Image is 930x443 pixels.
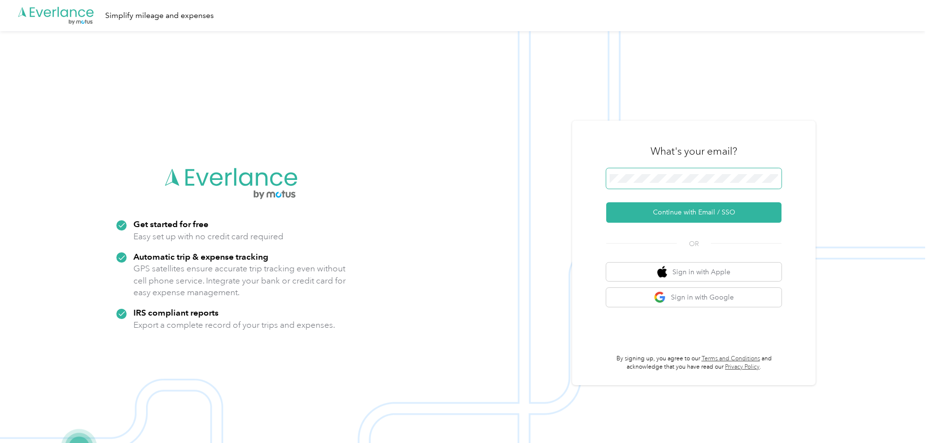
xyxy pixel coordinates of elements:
[133,251,268,262] strong: Automatic trip & expense tracking
[606,263,781,282] button: apple logoSign in with Apple
[702,355,760,362] a: Terms and Conditions
[606,288,781,307] button: google logoSign in with Google
[657,266,667,278] img: apple logo
[606,354,781,372] p: By signing up, you agree to our and acknowledge that you have read our .
[133,219,208,229] strong: Get started for free
[606,202,781,223] button: Continue with Email / SSO
[133,319,335,331] p: Export a complete record of your trips and expenses.
[725,363,760,371] a: Privacy Policy
[677,239,711,249] span: OR
[133,230,283,243] p: Easy set up with no credit card required
[133,263,346,299] p: GPS satellites ensure accurate trip tracking even without cell phone service. Integrate your bank...
[654,291,666,303] img: google logo
[651,144,737,158] h3: What's your email?
[133,307,219,318] strong: IRS compliant reports
[105,10,214,22] div: Simplify mileage and expenses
